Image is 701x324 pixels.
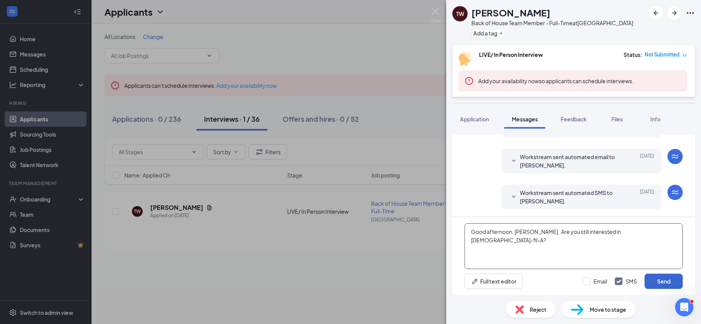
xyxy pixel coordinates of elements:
span: so applicants can schedule interviews. [478,77,633,84]
span: [DATE] [640,189,654,205]
span: [DATE] [640,153,654,169]
div: TW [456,10,464,18]
svg: WorkstreamLogo [670,152,680,161]
button: Add your availability now [478,77,539,85]
span: Messages [512,116,538,123]
button: ArrowRight [667,6,681,20]
button: Send [645,274,683,289]
svg: Error [465,76,474,85]
span: Files [611,116,623,123]
div: Status : [624,51,642,58]
iframe: Intercom live chat [675,298,693,316]
button: ArrowLeftNew [649,6,663,20]
span: Info [650,116,661,123]
svg: Plus [499,31,503,35]
svg: WorkstreamLogo [670,188,680,197]
div: Back of House Team Member - Full-Time at [GEOGRAPHIC_DATA] [471,19,633,27]
span: Application [460,116,489,123]
span: Workstream sent automated email to [PERSON_NAME]. [520,153,620,169]
textarea: Good afternoon, [PERSON_NAME]. Are you still interested in [DEMOGRAPHIC_DATA]-fil-A? [465,223,683,269]
span: Move to stage [590,305,626,314]
b: LIVE/ In Person Interview [479,51,543,58]
button: Full text editorPen [465,274,523,289]
span: Feedback [561,116,587,123]
span: Workstream sent automated SMS to [PERSON_NAME]. [520,189,620,205]
span: down [682,53,687,58]
svg: SmallChevronDown [509,192,518,201]
svg: ArrowLeftNew [651,8,661,18]
h1: [PERSON_NAME] [471,6,550,19]
svg: SmallChevronDown [509,156,518,166]
button: PlusAdd a tag [471,29,505,37]
svg: Ellipses [686,8,695,18]
span: Reject [530,305,547,314]
span: Not Submitted [645,51,680,58]
svg: Pen [471,277,479,285]
svg: ArrowRight [670,8,679,18]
